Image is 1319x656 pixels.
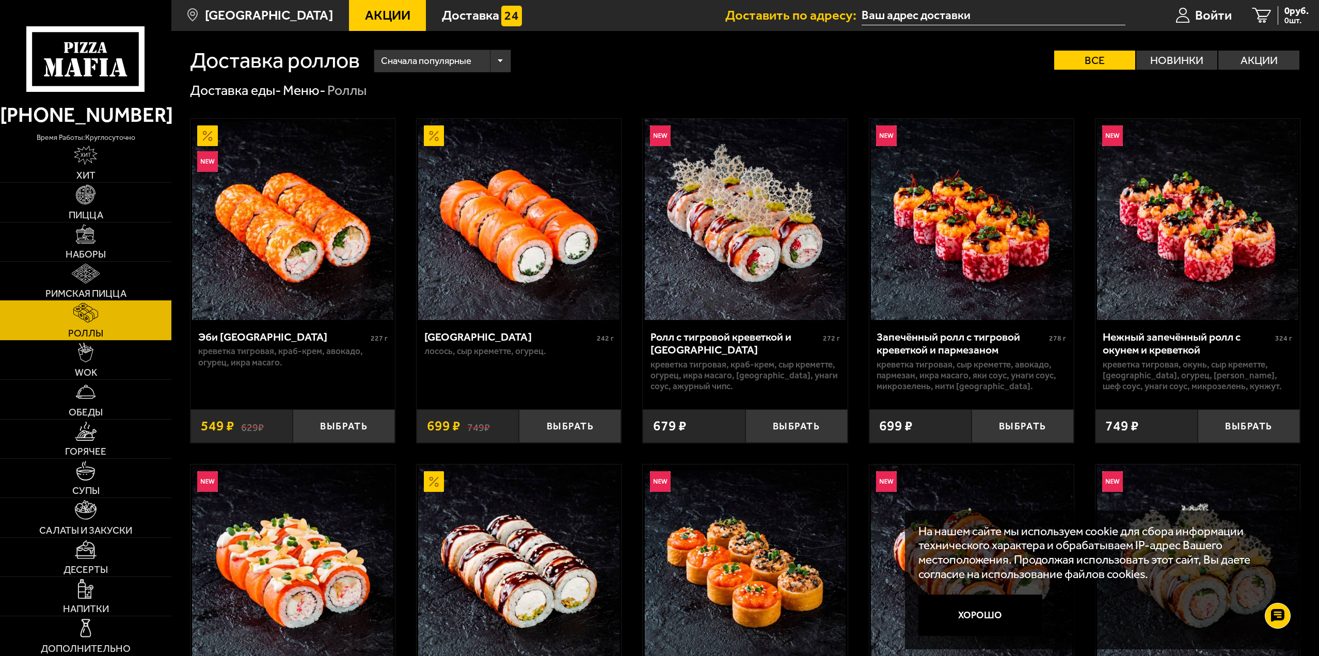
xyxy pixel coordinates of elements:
[1049,334,1066,343] span: 278 г
[650,330,820,357] div: Ролл с тигровой креветкой и [GEOGRAPHIC_DATA]
[745,409,848,443] button: Выбрать
[365,9,410,22] span: Акции
[63,565,108,574] span: Десерты
[869,119,1074,320] a: НовинкаЗапечённый ролл с тигровой креветкой и пармезаном
[645,119,846,320] img: Ролл с тигровой креветкой и Гуакамоле
[877,359,1066,392] p: креветка тигровая, Сыр креметте, авокадо, пармезан, икра масаго, яки соус, унаги соус, микрозелен...
[918,595,1042,636] button: Хорошо
[1097,119,1298,320] img: Нежный запечённый ролл с окунем и креветкой
[241,419,264,433] s: 629 ₽
[417,119,621,320] a: АкционныйФиладельфия
[190,82,281,99] a: Доставка еды-
[201,419,234,433] span: 549 ₽
[190,50,360,72] h1: Доставка роллов
[63,604,109,614] span: Напитки
[45,289,126,298] span: Римская пицца
[519,409,621,443] button: Выбрать
[1284,17,1309,25] span: 0 шт.
[653,419,687,433] span: 679 ₽
[823,334,840,343] span: 272 г
[725,9,862,22] span: Доставить по адресу:
[597,334,614,343] span: 242 г
[1103,330,1273,357] div: Нежный запечённый ролл с окунем и креветкой
[1136,51,1217,70] label: Новинки
[197,151,218,172] img: Новинка
[650,471,671,492] img: Новинка
[1218,51,1299,70] label: Акции
[879,419,913,433] span: 699 ₽
[69,210,103,220] span: Пицца
[371,334,388,343] span: 227 г
[650,125,671,146] img: Новинка
[1095,119,1300,320] a: НовинкаНежный запечённый ролл с окунем и креветкой
[871,119,1072,320] img: Запечённый ролл с тигровой креветкой и пармезаном
[877,330,1046,357] div: Запечённый ролл с тигровой креветкой и пармезаном
[69,407,103,417] span: Обеды
[68,328,103,338] span: Роллы
[198,330,368,344] div: Эби [GEOGRAPHIC_DATA]
[75,367,97,377] span: WOK
[293,409,395,443] button: Выбрать
[283,82,326,99] a: Меню-
[1054,51,1135,70] label: Все
[427,419,460,433] span: 699 ₽
[72,486,100,495] span: Супы
[65,446,106,456] span: Горячее
[424,330,594,344] div: [GEOGRAPHIC_DATA]
[1195,9,1232,22] span: Войти
[197,471,218,492] img: Новинка
[862,6,1125,25] input: Ваш адрес доставки
[39,525,132,535] span: Салаты и закуски
[501,6,522,26] img: 15daf4d41897b9f0e9f617042186c801.svg
[1105,419,1139,433] span: 749 ₽
[381,48,471,74] span: Сначала популярные
[876,125,897,146] img: Новинка
[1102,471,1123,492] img: Новинка
[424,471,444,492] img: Акционный
[918,524,1280,581] p: На нашем сайте мы используем cookie для сбора информации технического характера и обрабатываем IP...
[418,119,619,320] img: Филадельфия
[876,471,897,492] img: Новинка
[327,82,367,100] div: Роллы
[205,9,333,22] span: [GEOGRAPHIC_DATA]
[1198,409,1300,443] button: Выбрать
[1284,6,1309,16] span: 0 руб.
[190,119,395,320] a: АкционныйНовинкаЭби Калифорния
[442,9,499,22] span: Доставка
[76,170,96,180] span: Хит
[198,346,388,368] p: креветка тигровая, краб-крем, авокадо, огурец, икра масаго.
[424,346,614,357] p: лосось, Сыр креметте, огурец.
[41,644,131,653] span: Дополнительно
[1275,334,1292,343] span: 324 г
[643,119,847,320] a: НовинкаРолл с тигровой креветкой и Гуакамоле
[192,119,393,320] img: Эби Калифорния
[650,359,840,392] p: креветка тигровая, краб-крем, Сыр креметте, огурец, икра масаго, [GEOGRAPHIC_DATA], унаги соус, а...
[1103,359,1292,392] p: креветка тигровая, окунь, Сыр креметте, [GEOGRAPHIC_DATA], огурец, [PERSON_NAME], шеф соус, унаги...
[66,249,106,259] span: Наборы
[1102,125,1123,146] img: Новинка
[467,419,490,433] s: 749 ₽
[972,409,1074,443] button: Выбрать
[197,125,218,146] img: Акционный
[424,125,444,146] img: Акционный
